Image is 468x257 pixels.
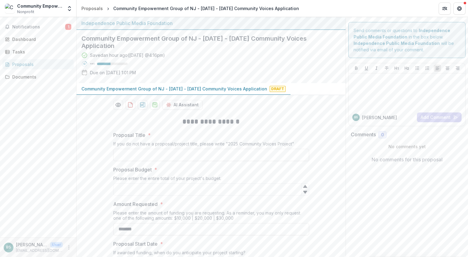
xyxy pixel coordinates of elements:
[113,100,123,110] button: Preview 965f821f-50f4-449c-9e63-66dc2a6711af-0.pdf
[417,112,462,122] button: Add Comment
[50,242,63,248] p: User
[12,24,65,30] span: Notifications
[2,34,74,44] a: Dashboard
[79,4,301,13] nav: breadcrumb
[90,69,136,76] p: Due on [DATE] 1:01 PM
[5,4,15,13] img: Community Empowerment Group of NJ
[2,59,74,69] a: Proposals
[6,245,11,249] div: Byheijja Sabree
[351,143,463,150] p: No comments yet
[354,116,358,119] div: Byheijja Sabree
[270,86,286,92] span: Draft
[17,9,34,15] span: Nonprofit
[381,132,384,138] span: 0
[113,240,158,248] p: Proposal Start Date
[16,248,63,253] p: [EMAIL_ADDRESS][DOMAIN_NAME]
[2,22,74,32] button: Notifications1
[373,64,380,72] button: Italicize
[12,74,69,80] div: Documents
[125,100,135,110] button: download-proposal
[81,5,103,12] div: Proposals
[90,52,165,58] div: Saved an hour ago ( [DATE] @ 4:16pm )
[81,86,267,92] p: Community Empowerment Group of NJ - [DATE] - [DATE] Community Voices Application
[351,132,376,138] h2: Comments
[2,47,74,57] a: Tasks
[372,156,443,163] p: No comments for this proposal
[17,3,63,9] div: Community Empowerment Group of [GEOGRAPHIC_DATA]
[453,2,466,15] button: Get Help
[348,22,466,58] div: Send comments or questions to in the box below. will be notified via email of your comment.
[150,100,160,110] button: download-proposal
[12,36,69,42] div: Dashboard
[414,64,421,72] button: Bullet List
[383,64,390,72] button: Strike
[439,2,451,15] button: Partners
[113,141,309,149] div: If you do not have a proposal/project title, please write "2025 Community Voices Project"
[138,100,148,110] button: download-proposal
[162,100,203,110] button: AI Assistant
[113,166,152,173] p: Proposal Budget
[454,64,461,72] button: Align Right
[65,24,71,30] span: 1
[113,176,309,183] div: Please enter the entire total of your project's budget.
[12,61,69,68] div: Proposals
[113,5,299,12] div: Community Empowerment Group of NJ - [DATE] - [DATE] Community Voices Application
[434,64,441,72] button: Align Left
[2,72,74,82] a: Documents
[12,49,69,55] div: Tasks
[362,114,397,121] p: [PERSON_NAME]
[81,35,331,50] h2: Community Empowerment Group of NJ - [DATE] - [DATE] Community Voices Application
[424,64,431,72] button: Ordered List
[393,64,400,72] button: Heading 1
[363,64,370,72] button: Underline
[444,64,451,72] button: Align Center
[16,241,48,248] p: [PERSON_NAME]
[403,64,410,72] button: Heading 2
[65,244,73,251] button: More
[113,210,309,223] div: Please enter the amount of funding you are requesting. As a reminder, you may only request one of...
[354,41,440,46] strong: Independence Public Media Foundation
[90,62,95,66] p: 44 %
[79,4,105,13] a: Proposals
[113,200,158,208] p: Amount Requested
[81,20,341,27] div: Independence Public Media Foundation
[353,64,360,72] button: Bold
[65,2,74,15] button: Open entity switcher
[113,131,145,139] p: Proposal Title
